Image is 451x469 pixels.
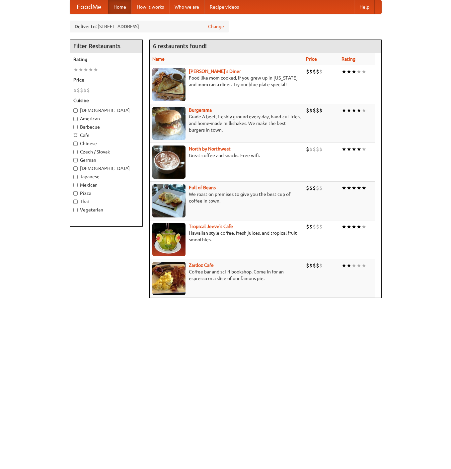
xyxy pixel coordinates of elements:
[313,146,316,153] li: $
[73,97,139,104] h5: Cuisine
[341,68,346,75] li: ★
[356,68,361,75] li: ★
[361,107,366,114] li: ★
[208,23,224,30] a: Change
[309,223,313,230] li: $
[153,43,207,49] ng-pluralize: 6 restaurants found!
[73,191,78,196] input: Pizza
[73,158,78,162] input: German
[346,262,351,269] li: ★
[152,152,301,159] p: Great coffee and snacks. Free wifi.
[346,107,351,114] li: ★
[309,184,313,192] li: $
[346,146,351,153] li: ★
[131,0,169,14] a: How it works
[189,185,216,190] a: Full of Beans
[152,223,186,256] img: jeeves.jpg
[83,87,87,94] li: $
[356,184,361,192] li: ★
[73,173,139,180] label: Japanese
[306,223,309,230] li: $
[73,115,139,122] label: American
[73,108,78,113] input: [DEMOGRAPHIC_DATA]
[73,200,78,204] input: Thai
[189,107,212,113] a: Burgerama
[73,133,78,138] input: Cafe
[73,208,78,212] input: Vegetarian
[346,184,351,192] li: ★
[73,142,78,146] input: Chinese
[189,263,214,268] a: Zardoz Cafe
[152,113,301,133] p: Grade A beef, freshly ground every day, hand-cut fries, and home-made milkshakes. We make the bes...
[351,223,356,230] li: ★
[73,148,139,155] label: Czech / Slovak
[341,262,346,269] li: ★
[189,224,233,229] a: Tropical Jeeve's Cafe
[351,184,356,192] li: ★
[73,165,139,172] label: [DEMOGRAPHIC_DATA]
[361,146,366,153] li: ★
[316,223,319,230] li: $
[73,77,139,83] h5: Price
[316,184,319,192] li: $
[108,0,131,14] a: Home
[152,107,186,140] img: burgerama.jpg
[152,146,186,179] img: north.jpg
[356,146,361,153] li: ★
[306,107,309,114] li: $
[73,56,139,63] h5: Rating
[189,69,241,74] a: [PERSON_NAME]'s Diner
[361,223,366,230] li: ★
[316,68,319,75] li: $
[351,107,356,114] li: ★
[73,124,139,130] label: Barbecue
[78,66,83,73] li: ★
[169,0,204,14] a: Who we are
[73,157,139,163] label: German
[73,182,139,188] label: Mexican
[73,183,78,187] input: Mexican
[93,66,98,73] li: ★
[341,107,346,114] li: ★
[70,0,108,14] a: FoodMe
[152,191,301,204] p: We roast on premises to give you the best cup of coffee in town.
[351,68,356,75] li: ★
[354,0,375,14] a: Help
[341,223,346,230] li: ★
[189,146,231,151] b: North by Northwest
[356,223,361,230] li: ★
[319,184,323,192] li: $
[152,68,186,101] img: sallys.jpg
[73,107,139,114] label: [DEMOGRAPHIC_DATA]
[152,56,165,62] a: Name
[77,87,80,94] li: $
[152,262,186,295] img: zardoz.jpg
[73,190,139,197] label: Pizza
[73,198,139,205] label: Thai
[204,0,244,14] a: Recipe videos
[73,66,78,73] li: ★
[319,107,323,114] li: $
[73,125,78,129] input: Barbecue
[351,262,356,269] li: ★
[309,68,313,75] li: $
[73,150,78,154] input: Czech / Slovak
[73,117,78,121] input: American
[73,132,139,139] label: Cafe
[313,223,316,230] li: $
[73,87,77,94] li: $
[319,146,323,153] li: $
[346,223,351,230] li: ★
[313,262,316,269] li: $
[306,56,317,62] a: Price
[319,68,323,75] li: $
[88,66,93,73] li: ★
[73,206,139,213] label: Vegetarian
[356,262,361,269] li: ★
[80,87,83,94] li: $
